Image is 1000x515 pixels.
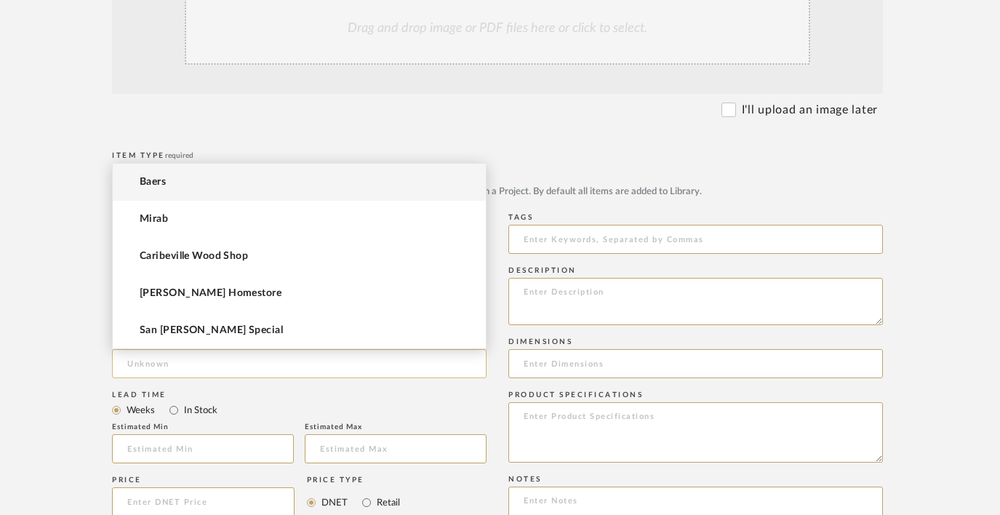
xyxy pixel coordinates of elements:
span: [PERSON_NAME] Homestore [140,287,281,300]
input: Enter Dimensions [508,349,883,378]
input: Estimated Min [112,434,294,463]
label: In Stock [183,402,217,418]
div: Price Type [307,476,400,484]
label: DNET [320,495,348,511]
div: Notes [508,475,883,484]
mat-radio-group: Select item type [112,163,883,181]
span: required [165,152,193,159]
div: Description [508,266,883,275]
input: Unknown [112,349,487,378]
span: Caribeville Wood Shop [140,250,248,263]
div: Estimated Max [305,423,487,431]
mat-radio-group: Select item type [112,401,487,419]
div: Estimated Min [112,423,294,431]
div: Product Specifications [508,391,883,399]
label: Weeks [125,402,155,418]
input: Enter Keywords, Separated by Commas [508,225,883,254]
div: Dimensions [508,338,883,346]
div: Tags [508,213,883,222]
div: Upload JPG/PNG images or PDF drawings to create an item with maximum functionality in a Project. ... [112,185,883,199]
div: Price [112,476,295,484]
span: San [PERSON_NAME] Special [140,324,283,337]
label: Retail [375,495,400,511]
div: Lead Time [112,391,487,399]
span: Mirab [140,213,168,225]
div: Item Type [112,151,883,160]
span: Baers [140,176,166,188]
input: Estimated Max [305,434,487,463]
label: I'll upload an image later [742,101,878,119]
